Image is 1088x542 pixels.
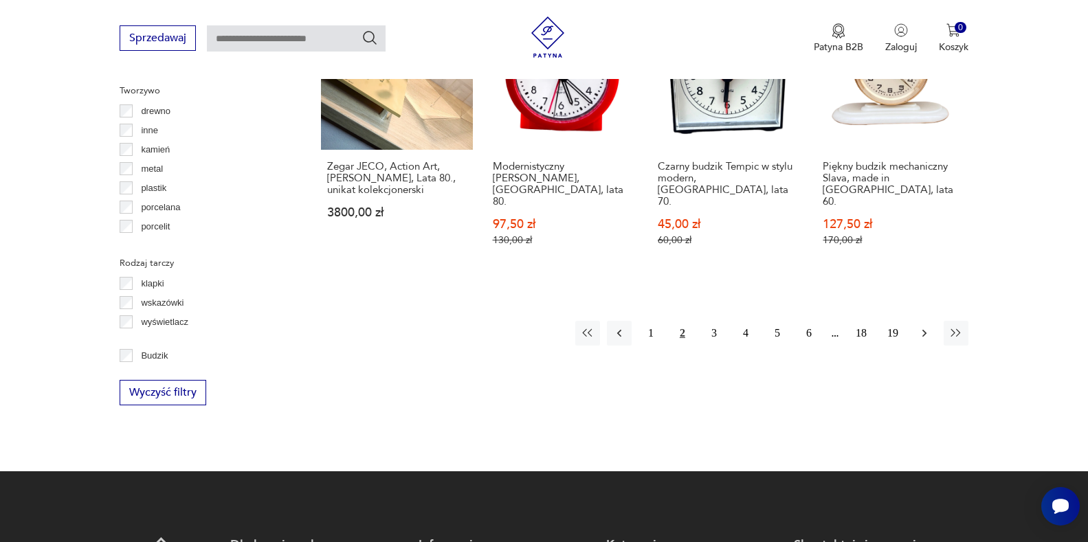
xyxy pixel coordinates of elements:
[527,16,568,58] img: Patyna - sklep z meblami i dekoracjami vintage
[702,321,726,346] button: 3
[327,161,466,196] h3: Zegar JECO, Action Art, [PERSON_NAME], Lata 80., unikat kolekcjonerski
[814,23,863,54] button: Patyna B2B
[141,276,164,291] p: klapki
[120,380,206,405] button: Wyczyść filtry
[141,295,184,310] p: wskazówki
[327,207,466,218] p: 3800,00 zł
[823,161,962,207] h3: Piękny budzik mechaniczny Slava, made in [GEOGRAPHIC_DATA], lata 60.
[120,83,288,98] p: Tworzywo
[141,142,170,157] p: kamień
[670,321,695,346] button: 2
[658,218,797,230] p: 45,00 zł
[733,321,758,346] button: 4
[880,321,905,346] button: 19
[141,123,158,138] p: inne
[141,219,170,234] p: porcelit
[946,23,960,37] img: Ikona koszyka
[939,41,968,54] p: Koszyk
[823,218,962,230] p: 127,50 zł
[849,321,874,346] button: 18
[832,23,845,38] img: Ikona medalu
[493,234,632,246] p: 130,00 zł
[955,22,966,34] div: 0
[141,181,166,196] p: plastik
[141,200,180,215] p: porcelana
[814,23,863,54] a: Ikona medaluPatyna B2B
[493,218,632,230] p: 97,50 zł
[823,234,962,246] p: 170,00 zł
[658,234,797,246] p: 60,00 zł
[939,23,968,54] button: 0Koszyk
[797,321,821,346] button: 6
[765,321,790,346] button: 5
[141,238,166,253] p: srebro
[885,23,917,54] button: Zaloguj
[894,23,908,37] img: Ikonka użytkownika
[493,161,632,207] h3: Modernistyczny [PERSON_NAME], [GEOGRAPHIC_DATA], lata 80.
[120,256,288,271] p: Rodzaj tarczy
[141,104,170,119] p: drewno
[658,161,797,207] h3: Czarny budzik Tempic w stylu modern, [GEOGRAPHIC_DATA], lata 70.
[885,41,917,54] p: Zaloguj
[814,41,863,54] p: Patyna B2B
[141,161,163,177] p: metal
[141,315,188,330] p: wyświetlacz
[1041,487,1080,526] iframe: Smartsupp widget button
[639,321,663,346] button: 1
[120,25,196,51] button: Sprzedawaj
[141,348,168,363] p: Budzik
[120,34,196,44] a: Sprzedawaj
[362,30,378,46] button: Szukaj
